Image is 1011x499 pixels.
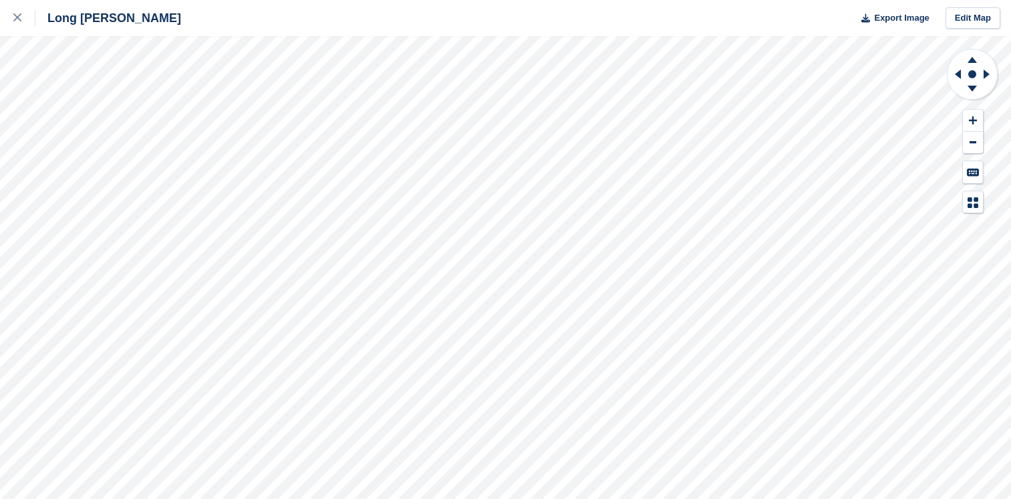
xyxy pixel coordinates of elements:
[963,110,983,132] button: Zoom In
[874,11,929,25] span: Export Image
[853,7,929,29] button: Export Image
[963,161,983,183] button: Keyboard Shortcuts
[963,132,983,154] button: Zoom Out
[35,10,181,26] div: Long [PERSON_NAME]
[963,191,983,213] button: Map Legend
[946,7,1000,29] a: Edit Map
